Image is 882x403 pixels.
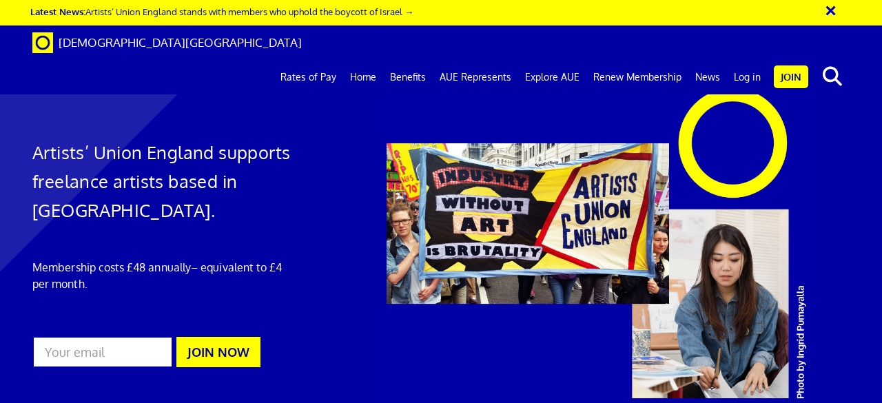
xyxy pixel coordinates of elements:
[433,60,518,94] a: AUE Represents
[811,62,853,91] button: search
[727,60,768,94] a: Log in
[274,60,343,94] a: Rates of Pay
[343,60,383,94] a: Home
[30,6,413,17] a: Latest News:Artists’ Union England stands with members who uphold the boycott of Israel →
[383,60,433,94] a: Benefits
[518,60,586,94] a: Explore AUE
[586,60,688,94] a: Renew Membership
[30,6,85,17] strong: Latest News:
[32,138,291,225] h1: Artists’ Union England supports freelance artists based in [GEOGRAPHIC_DATA].
[32,336,173,368] input: Your email
[688,60,727,94] a: News
[22,25,312,60] a: Brand [DEMOGRAPHIC_DATA][GEOGRAPHIC_DATA]
[59,35,302,50] span: [DEMOGRAPHIC_DATA][GEOGRAPHIC_DATA]
[176,337,260,367] button: JOIN NOW
[774,65,808,88] a: Join
[32,259,291,292] p: Membership costs £48 annually – equivalent to £4 per month.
